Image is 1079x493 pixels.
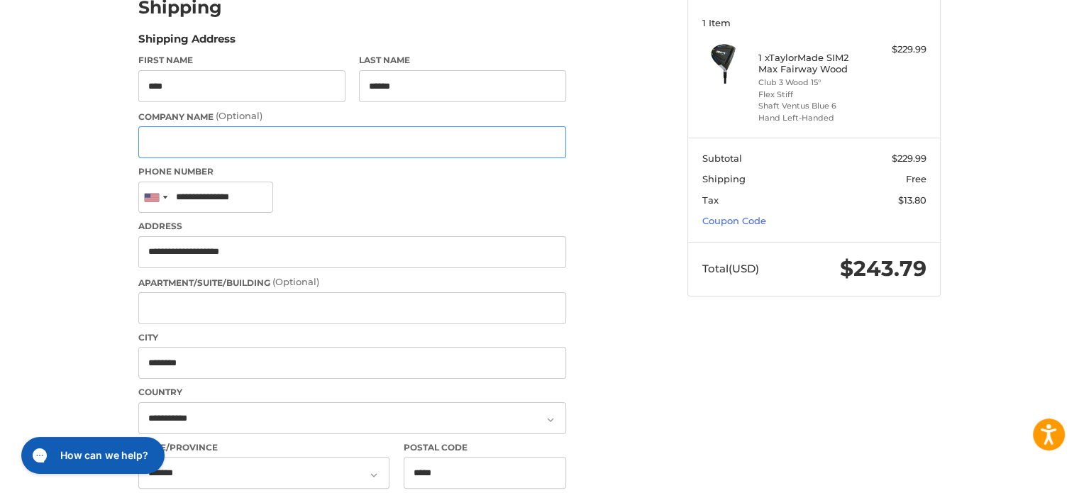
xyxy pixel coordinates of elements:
[359,54,566,67] label: Last Name
[758,100,867,112] li: Shaft Ventus Blue 6
[138,331,566,344] label: City
[906,173,926,184] span: Free
[138,441,389,454] label: State/Province
[138,31,236,54] legend: Shipping Address
[702,173,746,184] span: Shipping
[892,153,926,164] span: $229.99
[702,215,766,226] a: Coupon Code
[138,275,566,289] label: Apartment/Suite/Building
[139,182,172,213] div: United States: +1
[758,89,867,101] li: Flex Stiff
[758,52,867,75] h4: 1 x TaylorMade SIM2 Max Fairway Wood
[138,54,345,67] label: First Name
[702,262,759,275] span: Total (USD)
[840,255,926,282] span: $243.79
[216,110,262,121] small: (Optional)
[138,109,566,123] label: Company Name
[404,441,567,454] label: Postal Code
[272,276,319,287] small: (Optional)
[702,153,742,164] span: Subtotal
[758,77,867,89] li: Club 3 Wood 15°
[138,220,566,233] label: Address
[898,194,926,206] span: $13.80
[870,43,926,57] div: $229.99
[138,386,566,399] label: Country
[702,194,719,206] span: Tax
[702,17,926,28] h3: 1 Item
[758,112,867,124] li: Hand Left-Handed
[138,165,566,178] label: Phone Number
[14,432,168,479] iframe: Gorgias live chat messenger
